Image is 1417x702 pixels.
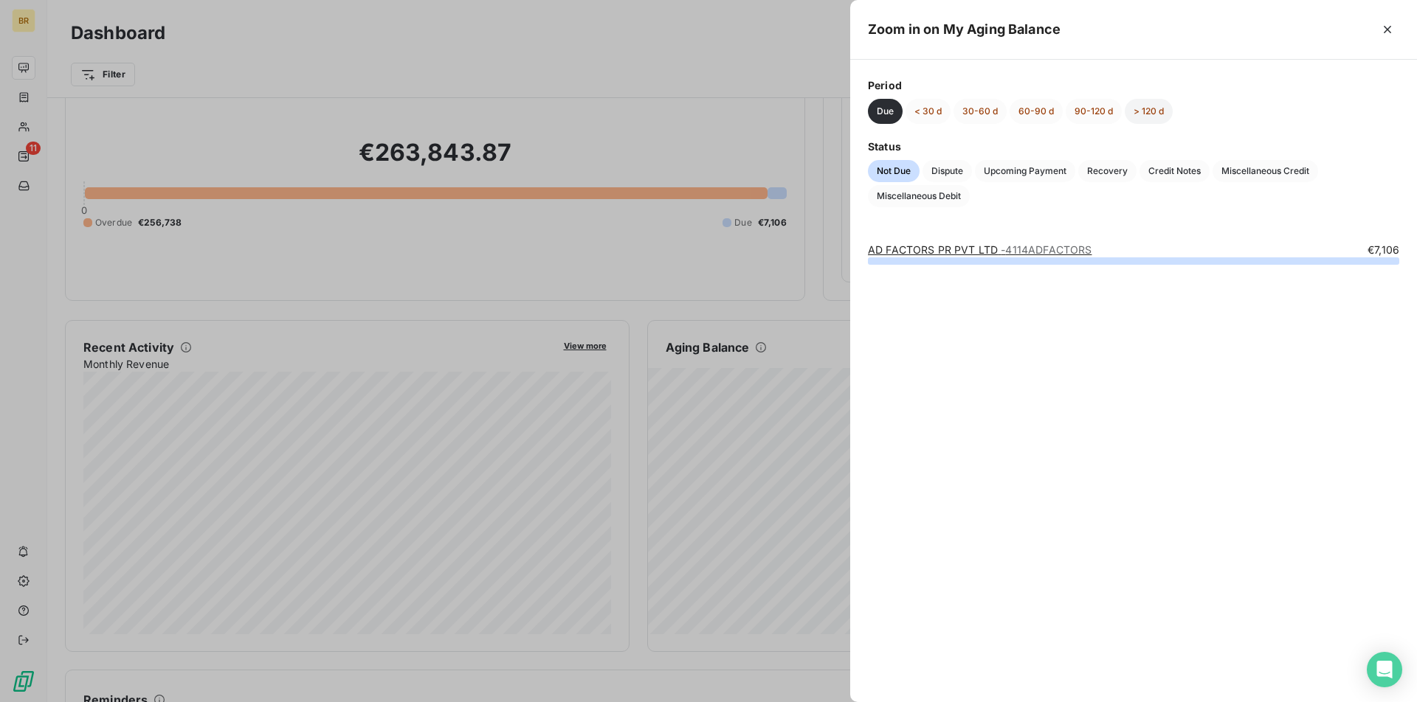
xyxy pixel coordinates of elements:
[868,243,1092,256] a: AD FACTORS PR PVT LTD
[1010,99,1063,124] button: 60-90 d
[868,185,970,207] button: Miscellaneous Debit
[1367,652,1402,687] div: Open Intercom Messenger
[868,77,1399,93] span: Period
[1078,160,1137,182] button: Recovery
[906,99,951,124] button: < 30 d
[1001,243,1092,256] span: - 4114ADFACTORS
[1140,160,1210,182] button: Credit Notes
[975,160,1075,182] button: Upcoming Payment
[1213,160,1318,182] button: Miscellaneous Credit
[868,99,903,124] button: Due
[1125,99,1173,124] button: > 120 d
[923,160,972,182] button: Dispute
[868,160,920,182] button: Not Due
[954,99,1007,124] button: 30-60 d
[1066,99,1122,124] button: 90-120 d
[868,19,1061,40] h5: Zoom in on My Aging Balance
[868,139,1399,154] span: Status
[1368,243,1399,257] span: €7,106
